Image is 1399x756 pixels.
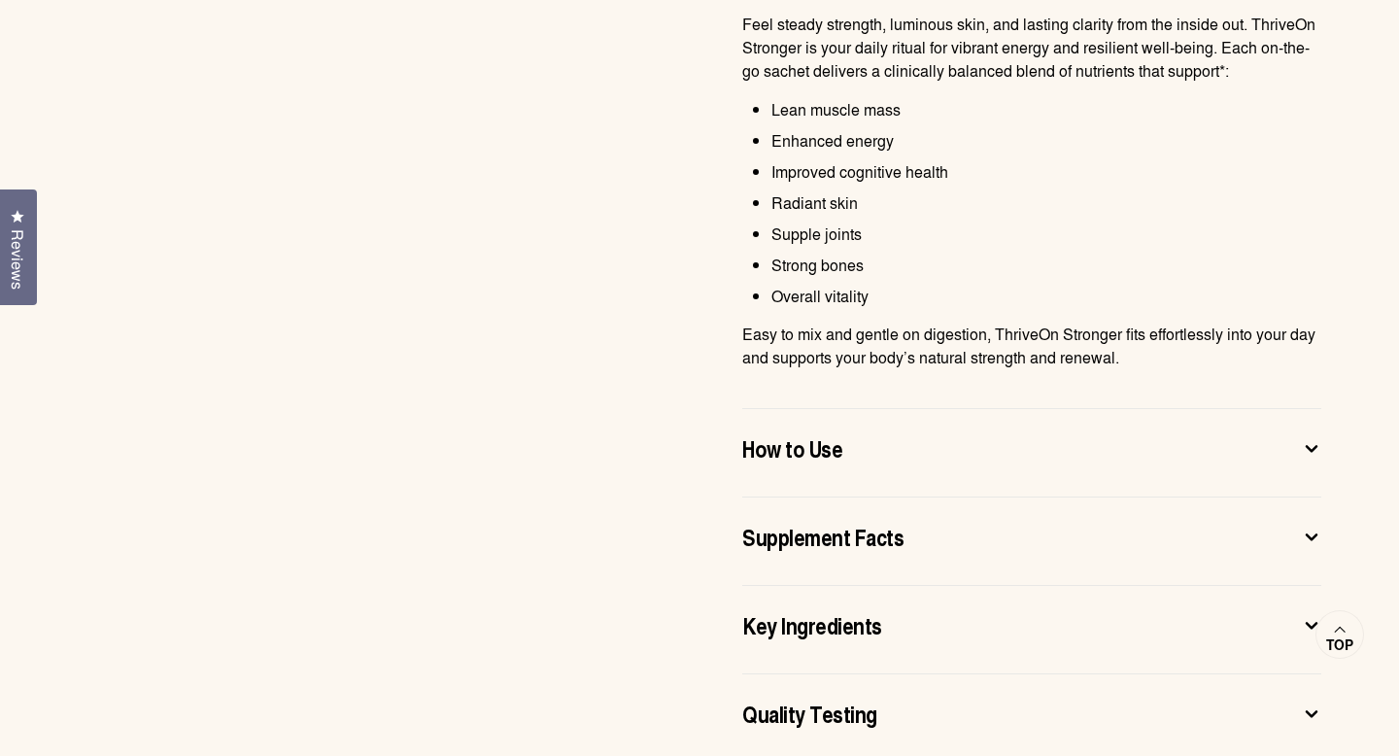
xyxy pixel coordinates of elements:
[742,698,1321,739] button: Quality Testing
[742,609,882,640] span: Key Ingredients
[771,223,1321,246] li: Supple joints
[742,432,1321,473] button: How to Use
[742,432,842,464] span: How to Use
[742,13,1321,385] div: Benefits*
[742,323,1321,369] p: Easy to mix and gentle on digestion, ThriveOn Stronger fits effortlessly into your day and suppor...
[771,160,1321,184] li: Improved cognitive health
[742,521,904,552] span: Supplement Facts
[5,229,30,290] span: Reviews
[742,609,1321,650] button: Key Ingredients
[742,521,1321,562] button: Supplement Facts
[771,129,1321,153] li: Enhanced energy
[1326,636,1353,654] span: Top
[742,698,877,729] span: Quality Testing
[771,191,1321,215] li: Radiant skin
[771,98,1321,121] li: Lean muscle mass
[771,254,1321,277] li: Strong bones
[771,285,1321,308] li: Overall vitality
[742,13,1321,83] p: Feel steady strength, luminous skin, and lasting clarity from the inside out. ThriveOn Stronger i...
